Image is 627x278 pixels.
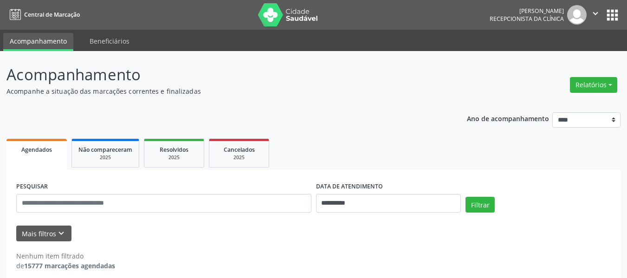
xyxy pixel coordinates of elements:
span: Cancelados [224,146,255,154]
a: Beneficiários [83,33,136,49]
div: 2025 [78,154,132,161]
span: Recepcionista da clínica [490,15,564,23]
span: Agendados [21,146,52,154]
img: img [567,5,587,25]
button: Mais filtroskeyboard_arrow_down [16,226,71,242]
p: Ano de acompanhamento [467,112,549,124]
button: apps [604,7,621,23]
div: de [16,261,115,271]
button: Filtrar [465,197,495,213]
span: Central de Marcação [24,11,80,19]
span: Não compareceram [78,146,132,154]
a: Acompanhamento [3,33,73,51]
div: 2025 [216,154,262,161]
div: [PERSON_NAME] [490,7,564,15]
div: 2025 [151,154,197,161]
label: PESQUISAR [16,180,48,194]
strong: 15777 marcações agendadas [24,261,115,270]
i:  [590,8,601,19]
button: Relatórios [570,77,617,93]
button:  [587,5,604,25]
label: DATA DE ATENDIMENTO [316,180,383,194]
p: Acompanhamento [6,63,436,86]
span: Resolvidos [160,146,188,154]
i: keyboard_arrow_down [56,228,66,239]
a: Central de Marcação [6,7,80,22]
div: Nenhum item filtrado [16,251,115,261]
p: Acompanhe a situação das marcações correntes e finalizadas [6,86,436,96]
